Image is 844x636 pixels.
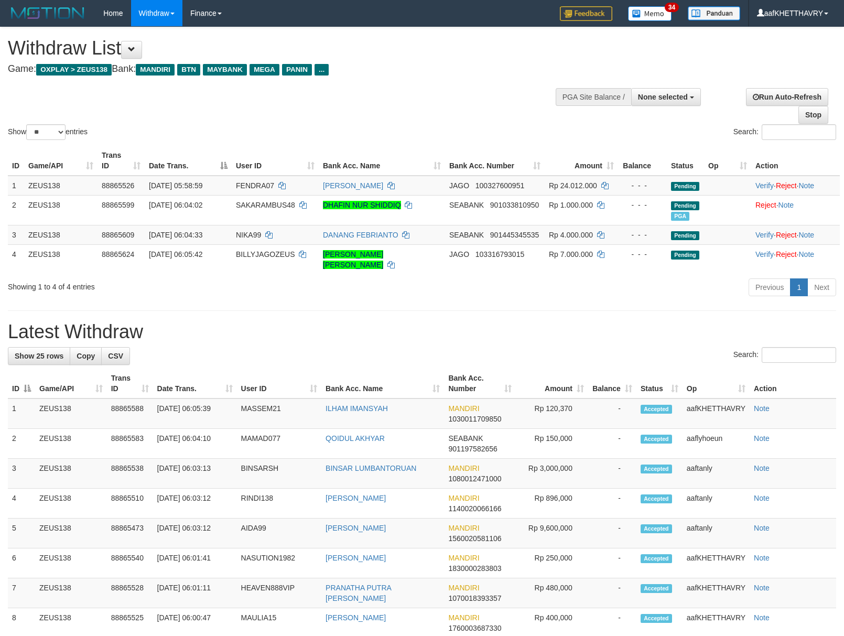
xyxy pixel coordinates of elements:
a: Note [754,404,770,413]
td: aafKHETTHAVRY [683,548,750,578]
td: ZEUS138 [24,195,98,225]
td: · · [751,244,840,274]
a: Stop [798,106,828,124]
span: Accepted [641,614,672,623]
span: NIKA99 [236,231,261,239]
td: ZEUS138 [35,398,107,429]
span: MANDIRI [448,404,479,413]
td: Rp 3,000,000 [516,459,588,489]
span: 88865624 [102,250,134,258]
td: Rp 480,000 [516,578,588,608]
td: - [588,489,636,519]
td: aaftanly [683,519,750,548]
span: Pending [671,201,699,210]
a: Show 25 rows [8,347,70,365]
span: Copy 901445345535 to clipboard [490,231,539,239]
span: [DATE] 06:04:02 [149,201,202,209]
a: Note [754,613,770,622]
a: 1 [790,278,808,296]
td: 88865473 [107,519,153,548]
a: Previous [749,278,791,296]
td: ZEUS138 [35,429,107,459]
span: Accepted [641,405,672,414]
label: Search: [733,347,836,363]
th: Date Trans.: activate to sort column ascending [153,369,237,398]
img: MOTION_logo.png [8,5,88,21]
td: ZEUS138 [24,244,98,274]
td: 4 [8,244,24,274]
span: CSV [108,352,123,360]
td: 88865588 [107,398,153,429]
span: Copy 901033810950 to clipboard [490,201,539,209]
span: Copy 1030011709850 to clipboard [448,415,501,423]
span: Copy 103316793015 to clipboard [475,250,524,258]
td: AIDA99 [237,519,322,548]
th: Action [751,146,840,176]
td: - [588,578,636,608]
a: Note [754,554,770,562]
a: Note [778,201,794,209]
th: User ID: activate to sort column ascending [237,369,322,398]
th: Bank Acc. Name: activate to sort column ascending [321,369,444,398]
a: Note [754,494,770,502]
span: Accepted [641,494,672,503]
a: Note [754,524,770,532]
td: aaftanly [683,489,750,519]
td: aaftanly [683,459,750,489]
span: Copy 1560020581106 to clipboard [448,534,501,543]
span: BILLYJAGOZEUS [236,250,295,258]
th: ID [8,146,24,176]
span: Rp 7.000.000 [549,250,593,258]
td: 2 [8,195,24,225]
a: Note [798,181,814,190]
span: Pending [671,231,699,240]
select: Showentries [26,124,66,140]
div: Showing 1 to 4 of 4 entries [8,277,344,292]
span: SEABANK [448,434,483,443]
span: Pending [671,182,699,191]
img: panduan.png [688,6,740,20]
span: Accepted [641,584,672,593]
a: Verify [755,231,774,239]
td: Rp 896,000 [516,489,588,519]
td: 5 [8,519,35,548]
button: None selected [631,88,701,106]
th: Trans ID: activate to sort column ascending [107,369,153,398]
a: Verify [755,181,774,190]
td: 88865540 [107,548,153,578]
label: Show entries [8,124,88,140]
a: Reject [776,231,797,239]
td: [DATE] 06:01:41 [153,548,237,578]
div: - - - [622,249,663,260]
th: Status: activate to sort column ascending [636,369,683,398]
a: [PERSON_NAME] [326,554,386,562]
div: PGA Site Balance / [556,88,631,106]
td: - [588,519,636,548]
label: Search: [733,124,836,140]
td: 88865583 [107,429,153,459]
a: CSV [101,347,130,365]
span: Accepted [641,524,672,533]
td: [DATE] 06:04:10 [153,429,237,459]
th: Date Trans.: activate to sort column descending [145,146,232,176]
a: QOIDUL AKHYAR [326,434,385,443]
td: aafKHETTHAVRY [683,578,750,608]
h1: Latest Withdraw [8,321,836,342]
td: ZEUS138 [35,489,107,519]
span: Rp 24.012.000 [549,181,597,190]
span: Copy 100327600951 to clipboard [475,181,524,190]
td: [DATE] 06:03:12 [153,489,237,519]
span: OXPLAY > ZEUS138 [36,64,112,76]
th: Bank Acc. Number: activate to sort column ascending [445,146,545,176]
span: 88865526 [102,181,134,190]
div: - - - [622,230,663,240]
a: BINSAR LUMBANTORUAN [326,464,416,472]
span: 88865609 [102,231,134,239]
span: 88865599 [102,201,134,209]
a: [PERSON_NAME] [326,494,386,502]
a: Note [754,434,770,443]
span: MANDIRI [448,613,479,622]
span: BTN [177,64,200,76]
span: Copy 1760003687330 to clipboard [448,624,501,632]
span: MANDIRI [136,64,175,76]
